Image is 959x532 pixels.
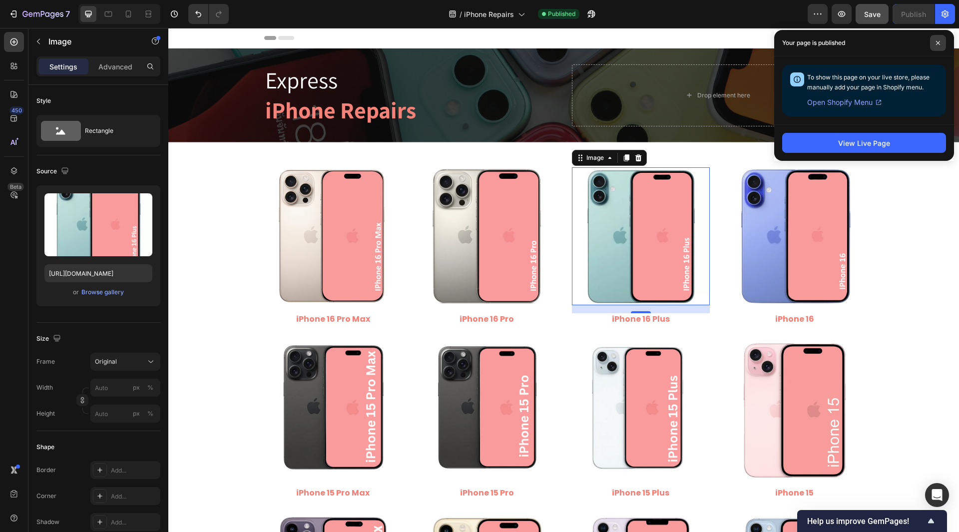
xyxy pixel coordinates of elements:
[557,285,695,298] h2: iPhone 16
[65,8,70,20] p: 7
[36,409,55,418] label: Height
[81,287,124,297] button: Browse gallery
[96,139,234,277] img: iPhone_16_Pro_Max.jpg
[130,382,142,394] button: %
[111,492,158,501] div: Add...
[144,382,156,394] button: px
[144,408,156,420] button: px
[44,264,152,282] input: https://example.com/image.jpg
[404,313,541,451] img: gempages_497438306892514440-c5f758e2-347a-4ab9-b08c-3fc0a160bcf1.png
[557,139,695,277] img: iPhone_16.jpg
[98,61,132,72] p: Advanced
[901,9,926,19] div: Publish
[36,357,55,366] label: Frame
[81,288,124,297] div: Browse gallery
[782,133,946,153] button: View Live Page
[147,409,153,418] div: %
[405,460,540,471] p: iPhone 15 Plus
[557,313,695,451] img: iPhone_15.jpg
[97,460,233,471] p: iPhone 15 Pro Max
[168,28,959,532] iframe: Design area
[36,492,56,501] div: Corner
[36,165,71,178] div: Source
[807,96,873,108] span: Open Shopify Menu
[4,4,74,24] button: 7
[807,517,925,526] span: Help us improve GemPages!
[133,383,140,392] div: px
[111,518,158,527] div: Add...
[36,466,56,475] div: Border
[90,405,160,423] input: px%
[250,285,388,298] h2: iPhone 16 Pro
[807,515,937,527] button: Show survey - Help us improve GemPages!
[548,9,575,18] span: Published
[7,183,24,191] div: Beta
[90,379,160,397] input: px%
[838,138,890,148] div: View Live Page
[130,408,142,420] button: %
[782,38,845,48] p: Your page is published
[90,353,160,371] button: Original
[44,193,152,256] img: preview-image
[925,483,949,507] div: Open Intercom Messenger
[147,383,153,392] div: %
[49,61,77,72] p: Settings
[96,313,234,451] img: gempages_497438306892514440-ec9437e8-020a-489f-a3b1-275fb8d70e6b.png
[251,460,387,471] p: iPhone 15 Pro
[36,332,63,346] div: Size
[464,9,514,19] span: iPhone Repairs
[95,357,117,366] span: Original
[36,443,54,452] div: Shape
[416,125,438,134] div: Image
[250,139,388,277] img: iPhone_16_Pro.jpg
[111,466,158,475] div: Add...
[73,286,79,298] span: or
[529,63,582,71] div: Drop element here
[48,35,133,47] p: Image
[864,10,881,18] span: Save
[188,4,229,24] div: Undo/Redo
[36,96,51,105] div: Style
[404,285,541,298] h2: iPhone 16 Plus
[558,460,694,471] p: iPhone 15
[893,4,935,24] button: Publish
[36,518,59,527] div: Shadow
[133,409,140,418] div: px
[856,4,889,24] button: Save
[9,106,24,114] div: 450
[250,313,388,451] img: gempages_497438306892514440-b9668b88-979a-4a7d-a260-232ee3b40e01.png
[460,9,462,19] span: /
[807,73,930,91] span: To show this page on your live store, please manually add your page in Shopify menu.
[404,139,541,277] img: iPhone_16_Plus.jpg
[85,119,146,142] div: Rectangle
[96,285,234,298] h2: iPhone 16 Pro Max
[36,383,53,392] label: Width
